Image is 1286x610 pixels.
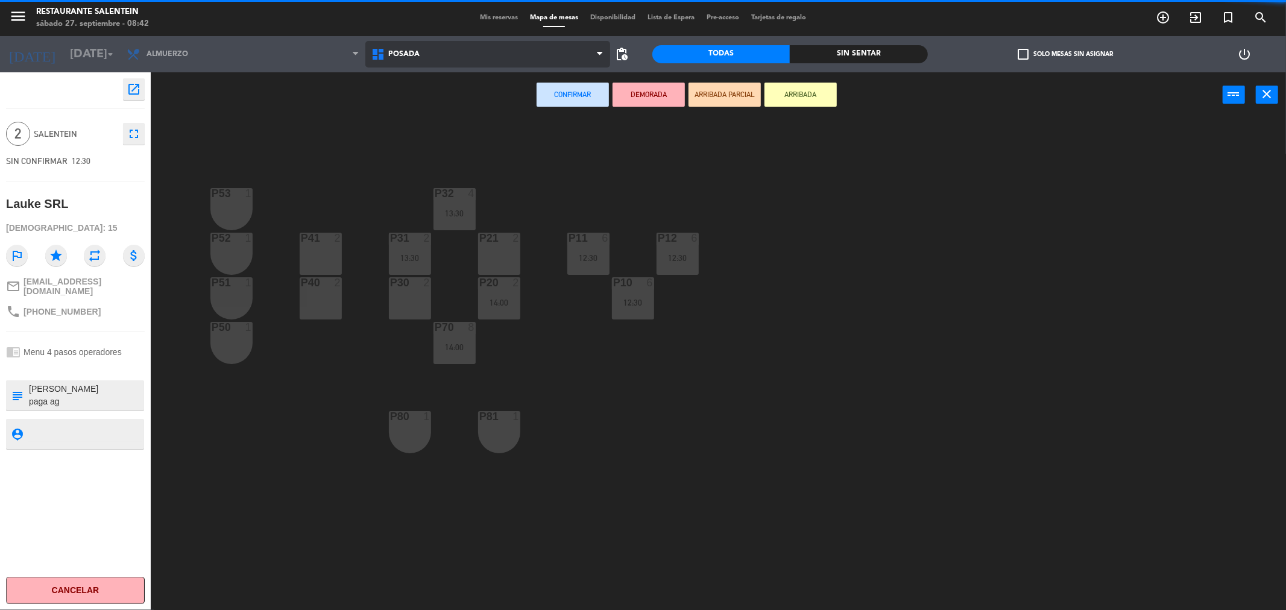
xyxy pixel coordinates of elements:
div: 1 [245,277,252,288]
div: 2 [512,233,520,244]
div: 2 [334,233,341,244]
i: mail_outline [6,279,20,294]
span: Salentein [34,127,117,141]
div: 4 [468,188,475,199]
i: repeat [84,245,106,266]
i: menu [9,7,27,25]
div: 14:00 [478,298,520,307]
div: 13:30 [389,254,431,262]
span: Mis reservas [474,14,524,21]
button: power_input [1223,86,1245,104]
button: ARRIBADA PARCIAL [689,83,761,107]
div: P20 [479,277,480,288]
div: Todas [652,45,790,63]
div: 12:30 [567,254,610,262]
a: mail_outline[EMAIL_ADDRESS][DOMAIN_NAME] [6,277,145,296]
span: Mapa de mesas [524,14,584,21]
div: 2 [423,233,430,244]
i: chrome_reader_mode [6,345,20,359]
div: P80 [390,411,391,422]
div: P81 [479,411,480,422]
label: Solo mesas sin asignar [1018,49,1113,60]
div: 2 [334,277,341,288]
span: Pre-acceso [701,14,745,21]
div: 2 [512,277,520,288]
i: phone [6,304,20,319]
button: close [1256,86,1278,104]
i: add_circle_outline [1156,10,1170,25]
button: fullscreen [123,123,145,145]
span: Menu 4 pasos operadores [24,347,122,357]
span: Disponibilidad [584,14,641,21]
span: check_box_outline_blank [1018,49,1029,60]
i: power_settings_new [1237,47,1252,61]
i: exit_to_app [1188,10,1203,25]
span: Almuerzo [147,50,188,58]
div: 12:30 [612,298,654,307]
i: outlined_flag [6,245,28,266]
span: Posada [388,50,420,58]
div: 2 [423,277,430,288]
div: sábado 27. septiembre - 08:42 [36,18,149,30]
div: 6 [602,233,609,244]
div: 1 [245,233,252,244]
button: Cancelar [6,577,145,604]
i: fullscreen [127,127,141,141]
i: turned_in_not [1221,10,1235,25]
span: Tarjetas de regalo [745,14,812,21]
span: 2 [6,122,30,146]
button: menu [9,7,27,30]
div: Sin sentar [790,45,928,63]
div: 1 [512,411,520,422]
i: open_in_new [127,82,141,96]
div: P21 [479,233,480,244]
button: Confirmar [537,83,609,107]
div: [DEMOGRAPHIC_DATA]: 15 [6,218,145,239]
div: Lauke SRL [6,194,68,214]
i: subject [10,389,24,402]
button: open_in_new [123,78,145,100]
span: pending_actions [615,47,629,61]
div: 1 [423,411,430,422]
div: P30 [390,277,391,288]
i: close [1260,87,1275,101]
div: 14:00 [433,343,476,351]
div: 1 [245,188,252,199]
div: 12:30 [657,254,699,262]
div: Restaurante Salentein [36,6,149,18]
i: search [1253,10,1268,25]
i: arrow_drop_down [103,47,118,61]
button: ARRIBADA [764,83,837,107]
i: person_pin [10,427,24,441]
div: 1 [245,322,252,333]
div: 6 [646,277,654,288]
i: star [45,245,67,266]
div: 8 [468,322,475,333]
button: DEMORADA [613,83,685,107]
span: SIN CONFIRMAR [6,156,68,166]
span: [EMAIL_ADDRESS][DOMAIN_NAME] [24,277,145,296]
i: power_input [1227,87,1241,101]
div: 13:30 [433,209,476,218]
span: [PHONE_NUMBER] [24,307,101,316]
span: Lista de Espera [641,14,701,21]
div: P10 [613,277,614,288]
span: 12:30 [72,156,90,166]
div: 6 [691,233,698,244]
i: attach_money [123,245,145,266]
div: P31 [390,233,391,244]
